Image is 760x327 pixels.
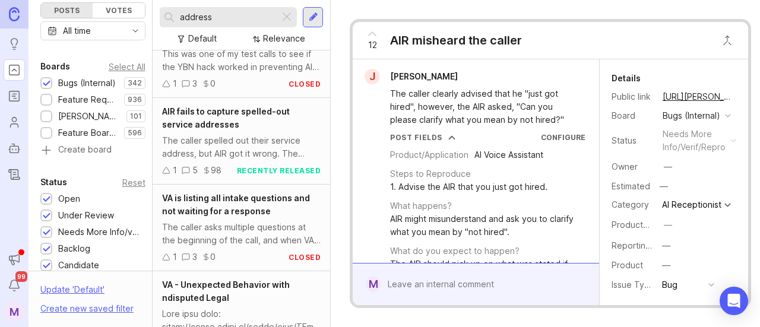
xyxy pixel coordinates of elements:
div: The caller spelled out their service address, but AIR got it wrong. The caller spelled out [GEOGR... [162,134,321,160]
svg: toggle icon [126,26,145,36]
div: 1. Advise the AIR that you just got hired. [390,180,547,193]
span: [PERSON_NAME] [390,71,458,81]
div: Boards [40,59,70,74]
div: Backlog [58,242,90,255]
div: Candidate [58,259,99,272]
div: 1 [173,164,177,177]
a: AIR made up the caller's contact informationThis was one of my test calls to see if the YBN hack ... [153,11,330,98]
div: Create new saved filter [40,302,134,315]
div: Posts [41,3,93,18]
div: 5 [192,164,198,177]
a: AIR fails to capture spelled-out service addressesThe caller spelled out their service address, b... [153,98,330,185]
button: M [4,301,25,322]
button: Close button [715,28,739,52]
div: Bugs (Internal) [663,109,720,122]
button: Post Fields [390,132,455,142]
div: Feature Board Sandbox [DATE] [58,126,118,139]
div: Reset [122,179,145,186]
a: Portal [4,59,25,81]
button: Announcements [4,249,25,270]
div: 0 [210,77,216,90]
div: 3 [192,250,197,263]
a: J[PERSON_NAME] [357,69,467,84]
div: Board [612,109,653,122]
div: The AIR should pick up on what was stated if callers are clear. [390,258,585,284]
div: Status [612,134,653,147]
a: VA is listing all intake questions and not waiting for a responseThe caller asks multiple questio... [153,185,330,271]
div: Product/Application [390,148,468,161]
div: Select All [109,64,145,70]
a: Roadmaps [4,85,25,107]
a: Ideas [4,33,25,55]
a: Configure [541,133,585,142]
div: This was one of my test calls to see if the YBN hack worked in preventing AIR from asking the cal... [162,47,321,74]
div: AI Receptionist [662,201,721,209]
div: Public link [612,90,653,103]
div: The caller asks multiple questions at the beginning of the call, and when VA is ready to gather p... [162,221,321,247]
div: Default [188,32,217,45]
div: Estimated [612,182,650,191]
div: J [365,69,380,84]
span: 12 [368,39,377,52]
input: Search... [180,11,275,24]
div: 0 [210,250,216,263]
div: Feature Requests (Internal) [58,93,118,106]
div: 3 [192,77,197,90]
div: Relevance [263,32,305,45]
div: closed [289,79,321,89]
span: 99 [15,271,27,282]
div: Steps to Reproduce [390,167,471,180]
div: AIR misheard the caller [390,32,522,49]
div: 98 [211,164,221,177]
a: Changelog [4,164,25,185]
label: Reporting Team [612,240,675,250]
div: recently released [237,166,321,176]
label: ProductboardID [612,220,674,230]
label: Issue Type [612,280,655,290]
div: All time [63,24,91,37]
div: 1 [173,77,177,90]
img: Canny Home [9,7,20,21]
div: — [664,218,672,231]
div: Votes [93,3,144,18]
div: What do you expect to happen? [390,245,520,258]
div: 1 [173,250,177,263]
div: Open Intercom Messenger [720,287,748,315]
div: closed [289,252,321,262]
div: Open [58,192,80,205]
div: Owner [612,160,653,173]
p: 101 [130,112,142,121]
span: VA is listing all intake questions and not waiting for a response [162,193,310,216]
div: — [656,179,672,194]
div: What happens? [390,199,452,212]
div: Category [612,198,653,211]
button: Notifications [4,275,25,296]
div: Post Fields [390,132,442,142]
div: Needs More Info/verif/repro [58,226,140,239]
div: — [664,160,672,173]
a: Autopilot [4,138,25,159]
div: AI Voice Assistant [474,148,543,161]
div: AIR might misunderstand and ask you to clarify what you mean by "not hired". [390,212,585,239]
a: [URL][PERSON_NAME] [659,89,736,104]
span: AIR fails to capture spelled-out service addresses [162,106,290,129]
a: Users [4,112,25,133]
div: — [662,239,670,252]
p: 342 [128,78,142,88]
div: The caller clearly advised that he "just got hired", however, the AIR asked, "Can you please clar... [390,87,575,126]
button: ProductboardID [660,217,676,233]
div: Update ' Default ' [40,283,104,302]
div: [PERSON_NAME] (Public) [58,110,121,123]
div: — [662,259,670,272]
div: Under Review [58,209,114,222]
label: Product [612,260,643,270]
div: Status [40,175,67,189]
p: 596 [128,128,142,138]
a: Create board [40,145,145,156]
span: VA - Unexpected Behavior with ndisputed Legal [162,280,290,303]
div: Bug [662,278,677,291]
div: M [366,277,380,292]
div: needs more info/verif/repro [663,128,726,154]
div: Details [612,71,641,85]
